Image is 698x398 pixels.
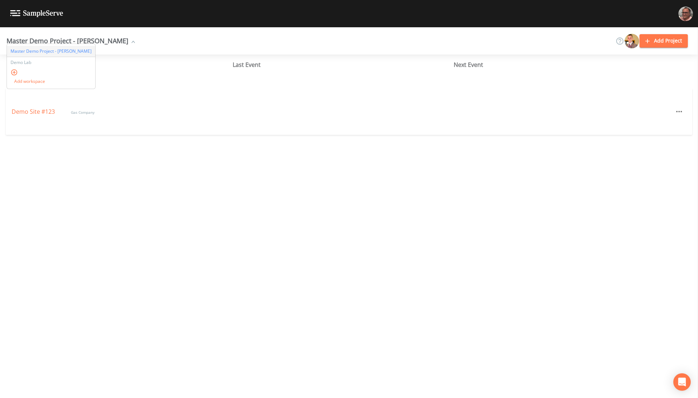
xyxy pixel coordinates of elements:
[678,7,693,21] img: e2d790fa78825a4bb76dcb6ab311d44c
[639,34,688,48] button: Add Project
[7,46,95,57] a: Master Demo Project - Mike F.
[454,60,675,69] div: Next Event
[12,108,56,116] a: Demo Site #123
[7,57,95,68] a: Demo Lab
[132,40,135,44] img: svg%3e
[10,10,63,17] img: logo
[7,38,135,44] div: Master Demo Project - [PERSON_NAME]
[673,373,691,391] div: Open Intercom Messenger
[233,60,454,69] div: Last Event
[71,110,95,115] span: Gas Company
[624,34,639,48] div: Jake Cadle
[625,34,639,48] img: e136a659f92adb7cc39fb153b07a6097
[11,76,95,87] span: Add workspace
